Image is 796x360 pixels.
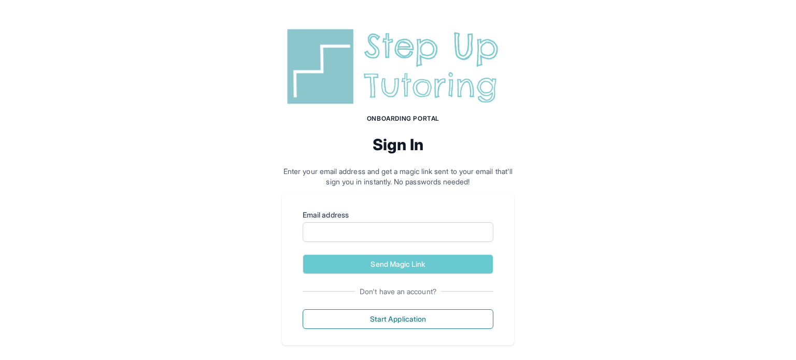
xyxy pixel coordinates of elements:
button: Start Application [303,309,493,329]
h2: Sign In [282,135,514,154]
label: Email address [303,210,493,220]
button: Send Magic Link [303,254,493,274]
img: Step Up Tutoring horizontal logo [282,25,514,108]
span: Don't have an account? [356,286,440,297]
h1: Onboarding Portal [292,114,514,123]
p: Enter your email address and get a magic link sent to your email that'll sign you in instantly. N... [282,166,514,187]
